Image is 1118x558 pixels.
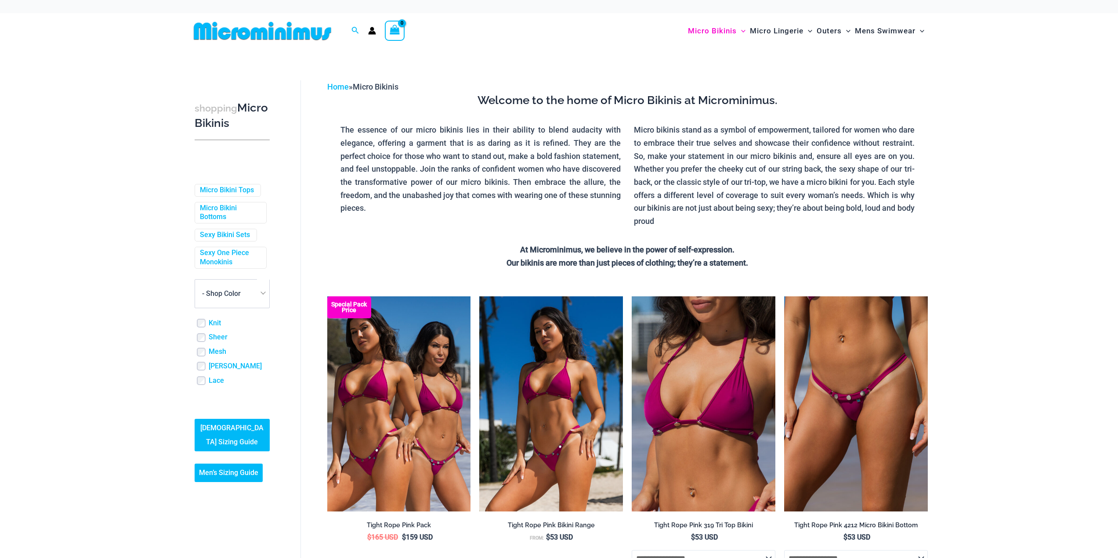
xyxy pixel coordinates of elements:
[632,296,775,511] a: Tight Rope Pink 319 Top 01Tight Rope Pink 319 Top 4228 Thong 06Tight Rope Pink 319 Top 4228 Thong 06
[546,533,550,541] span: $
[327,296,471,511] img: Collection Pack F
[402,533,406,541] span: $
[195,103,237,114] span: shopping
[479,296,623,511] a: Tight Rope Pink 319 Top 4228 Thong 05Tight Rope Pink 319 Top 4228 Thong 06Tight Rope Pink 319 Top...
[209,376,224,385] a: Lace
[915,20,924,42] span: Menu Toggle
[367,533,398,541] bdi: 165 USD
[853,18,926,44] a: Mens SwimwearMenu ToggleMenu Toggle
[691,533,718,541] bdi: 53 USD
[530,535,544,541] span: From:
[340,123,621,215] p: The essence of our micro bikinis lies in their ability to blend audacity with elegance, offering ...
[200,186,254,195] a: Micro Bikini Tops
[843,533,847,541] span: $
[327,521,471,529] h2: Tight Rope Pink Pack
[195,464,263,482] a: Men’s Sizing Guide
[684,16,928,46] nav: Site Navigation
[855,20,915,42] span: Mens Swimwear
[200,230,250,240] a: Sexy Bikini Sets
[843,533,870,541] bdi: 53 USD
[737,20,745,42] span: Menu Toggle
[784,296,928,511] img: Tight Rope Pink 319 4212 Micro 01
[209,333,228,342] a: Sheer
[195,279,270,308] span: - Shop Color
[202,289,241,298] span: - Shop Color
[351,25,359,36] a: Search icon link
[748,18,814,44] a: Micro LingerieMenu ToggleMenu Toggle
[195,280,269,308] span: - Shop Color
[327,521,471,533] a: Tight Rope Pink Pack
[479,521,623,533] a: Tight Rope Pink Bikini Range
[520,245,734,254] strong: At Microminimus, we believe in the power of self-expression.
[479,296,623,511] img: Tight Rope Pink 319 Top 4228 Thong 05
[842,20,850,42] span: Menu Toggle
[814,18,853,44] a: OutersMenu ToggleMenu Toggle
[632,521,775,533] a: Tight Rope Pink 319 Tri Top Bikini
[368,27,376,35] a: Account icon link
[784,296,928,511] a: Tight Rope Pink 319 4212 Micro 01Tight Rope Pink 319 4212 Micro 02Tight Rope Pink 319 4212 Micro 02
[195,419,270,451] a: [DEMOGRAPHIC_DATA] Sizing Guide
[784,521,928,533] a: Tight Rope Pink 4212 Micro Bikini Bottom
[750,20,803,42] span: Micro Lingerie
[200,248,260,267] a: Sexy One Piece Monokinis
[507,258,748,267] strong: Our bikinis are more than just pieces of clothing; they’re a statement.
[209,362,262,371] a: [PERSON_NAME]
[195,101,270,131] h3: Micro Bikinis
[334,93,921,108] h3: Welcome to the home of Micro Bikinis at Microminimus.
[190,21,335,41] img: MM SHOP LOGO FLAT
[784,521,928,529] h2: Tight Rope Pink 4212 Micro Bikini Bottom
[209,347,226,356] a: Mesh
[209,319,221,328] a: Knit
[402,533,433,541] bdi: 159 USD
[688,20,737,42] span: Micro Bikinis
[632,521,775,529] h2: Tight Rope Pink 319 Tri Top Bikini
[327,296,471,511] a: Collection Pack F Collection Pack B (3)Collection Pack B (3)
[686,18,748,44] a: Micro BikinisMenu ToggleMenu Toggle
[632,296,775,511] img: Tight Rope Pink 319 Top 01
[479,521,623,529] h2: Tight Rope Pink Bikini Range
[385,21,405,41] a: View Shopping Cart, empty
[353,82,398,91] span: Micro Bikinis
[200,204,260,222] a: Micro Bikini Bottoms
[803,20,812,42] span: Menu Toggle
[327,82,349,91] a: Home
[546,533,573,541] bdi: 53 USD
[634,123,915,228] p: Micro bikinis stand as a symbol of empowerment, tailored for women who dare to embrace their true...
[327,82,398,91] span: »
[691,533,695,541] span: $
[327,302,371,313] b: Special Pack Price
[817,20,842,42] span: Outers
[367,533,371,541] span: $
